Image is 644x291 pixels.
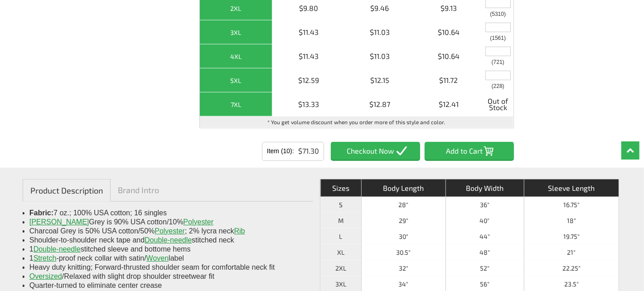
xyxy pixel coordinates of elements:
[155,227,185,235] a: Polyester
[345,92,415,116] td: $12.87
[267,142,294,160] p: :
[29,254,306,263] li: 1 -proof neck collar with satin/ label
[361,179,445,197] th: Body Length
[445,228,524,244] td: 44"
[183,218,213,226] a: Polyester
[145,236,192,244] a: Double-needle
[29,281,306,290] li: Quarter-turned to eliminate center crease
[415,68,483,92] td: $11.72
[415,92,483,116] td: $12.41
[320,244,361,260] th: XL
[320,197,361,213] th: S
[200,20,272,44] th: 3XL
[34,254,57,262] a: Stretch
[200,44,272,68] th: 4XL
[524,228,619,244] td: 19.75"
[524,179,619,197] th: Sleeve Length
[23,179,111,202] a: Product Description
[445,260,524,276] td: 52"
[492,83,504,89] span: Inventory
[272,20,345,44] td: $11.43
[272,68,345,92] td: $12.59
[272,92,345,116] td: $13.33
[445,213,524,228] td: 40"
[361,244,445,260] td: 30.5"
[111,179,166,201] a: Brand Intro
[415,20,483,44] td: $10.64
[415,44,483,68] td: $10.64
[29,209,306,218] li: 7 oz.; 100% USA cotton; 16 singles
[361,260,445,276] td: 32"
[361,228,445,244] td: 30"
[200,68,272,92] th: 5XL
[524,260,619,276] td: 22.25"
[34,245,81,253] a: Double-needle
[267,147,292,155] a: Item (10)
[445,197,524,213] td: 36"
[485,95,511,114] span: Out of Stock
[298,146,319,155] span: $71.30
[320,179,361,197] th: Sizes
[29,209,53,217] span: Fabric:
[272,44,345,68] td: $11.43
[320,228,361,244] th: L
[320,260,361,276] th: 2XL
[200,116,513,128] td: * You get volume discount when you order more of this style and color.
[146,254,169,262] a: Woven
[29,218,89,226] a: [PERSON_NAME]
[29,227,306,236] li: Charcoal Grey is 50% USA cotton/50% ; 2% lycra neck
[445,179,524,197] th: Body Width
[29,218,306,227] li: Grey is 90% USA cotton/10%
[490,35,506,41] span: Inventory
[29,236,306,245] li: Shoulder-to-shoulder neck tape and stitched neck
[200,92,272,116] th: 7XL
[524,244,619,260] td: 21"
[29,263,306,272] li: Heavy duty knitting; Forward-thrusted shoulder seam for comfortable neck fit
[492,59,504,65] span: Inventory
[361,197,445,213] td: 28"
[425,142,514,160] input: Add to Cart
[361,213,445,228] td: 29"
[621,141,639,160] a: Top
[345,68,415,92] td: $12.15
[345,20,415,44] td: $11.03
[490,11,506,17] span: Inventory
[29,245,306,254] li: 1 stitched sleeve and bottome hems
[345,44,415,68] td: $11.03
[234,227,245,235] a: Rib
[29,272,306,281] li: /Relaxed with slight drop shoulder streetwear fit
[445,244,524,260] td: 48"
[524,197,619,213] td: 16.75"
[29,272,62,280] a: Oversized
[524,213,619,228] td: 18"
[320,213,361,228] th: M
